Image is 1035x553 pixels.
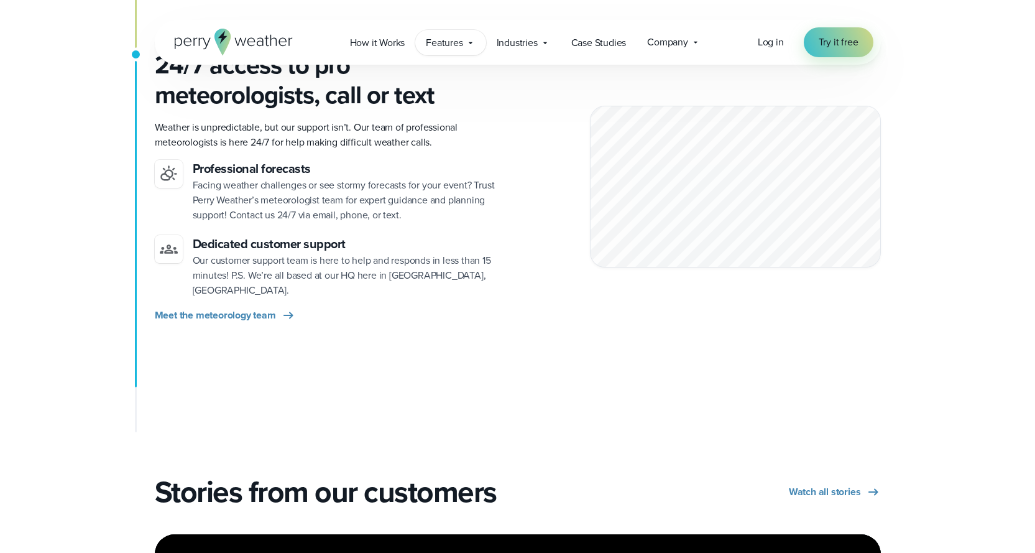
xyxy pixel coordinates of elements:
a: Watch all stories [789,485,881,500]
a: How it Works [339,30,416,55]
span: Try it free [819,35,858,50]
a: Meet the meteorology team [155,308,296,323]
a: Log in [758,35,784,50]
span: Industries [497,35,538,50]
p: Facing weather challenges or see stormy forecasts for your event? Trust Perry Weather’s meteorolo... [193,178,508,223]
span: Company [647,35,688,50]
a: Case Studies [561,30,637,55]
span: Log in [758,35,784,49]
h3: 24/7 access to pro meteorologists, call or text [155,50,508,110]
span: Watch all stories [789,485,861,500]
a: Try it free [804,27,873,57]
span: Case Studies [571,35,627,50]
p: Our customer support team is here to help and responds in less than 15 minutes! P.S. We’re all ba... [193,253,508,298]
h4: Professional forecasts [193,160,508,178]
span: How it Works [350,35,405,50]
h2: Stories from our customers [155,475,510,509]
span: Meet the meteorology team [155,308,276,323]
h4: Dedicated customer support [193,235,508,253]
span: Features [426,35,462,50]
p: Weather is unpredictable, but our support isn’t. Our team of professional meteorologists is here ... [155,120,508,150]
